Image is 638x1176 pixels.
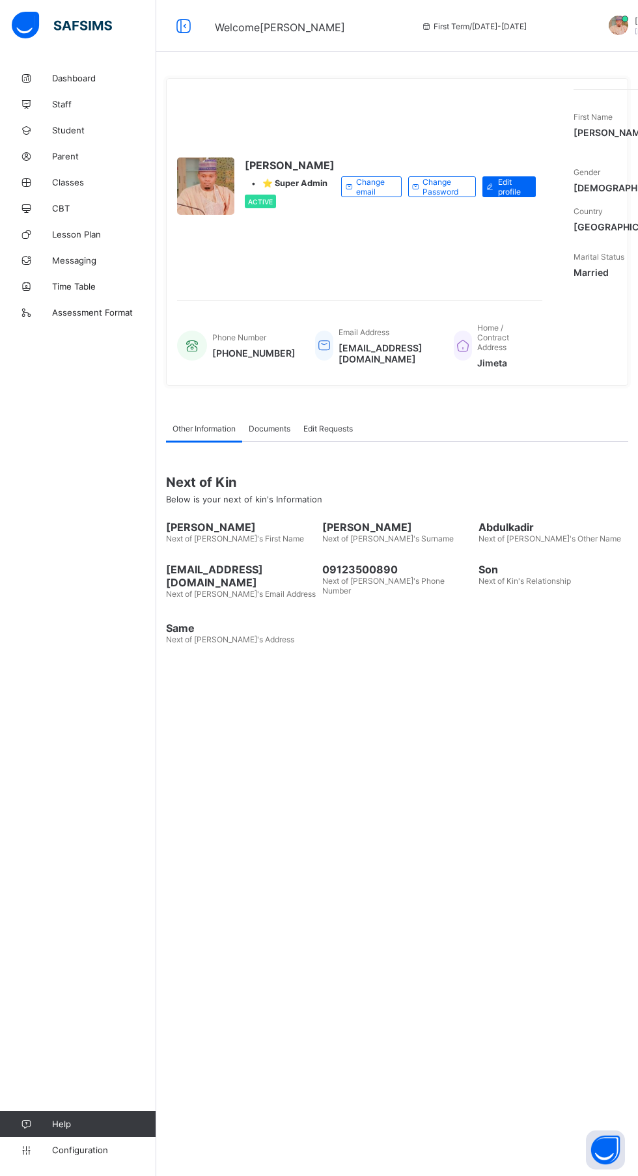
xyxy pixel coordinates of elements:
[498,177,526,197] span: Edit profile
[52,151,156,161] span: Parent
[586,1130,625,1169] button: Open asap
[249,424,290,433] span: Documents
[478,521,628,534] span: Abdulkadir
[574,167,600,177] span: Gender
[52,1119,156,1129] span: Help
[52,255,156,266] span: Messaging
[245,159,335,172] span: [PERSON_NAME]
[478,563,628,576] span: Son
[166,521,316,534] span: [PERSON_NAME]
[166,534,304,543] span: Next of [PERSON_NAME]'s First Name
[574,112,613,122] span: First Name
[52,177,156,187] span: Classes
[212,348,296,359] span: [PHONE_NUMBER]
[339,342,434,364] span: [EMAIL_ADDRESS][DOMAIN_NAME]
[215,21,345,34] span: Welcome [PERSON_NAME]
[262,178,327,188] span: ⭐ Super Admin
[478,534,621,543] span: Next of [PERSON_NAME]'s Other Name
[248,198,273,206] span: Active
[52,281,156,292] span: Time Table
[574,252,624,262] span: Marital Status
[52,1145,156,1155] span: Configuration
[52,99,156,109] span: Staff
[52,229,156,239] span: Lesson Plan
[52,73,156,83] span: Dashboard
[339,327,389,337] span: Email Address
[303,424,353,433] span: Edit Requests
[322,576,445,595] span: Next of [PERSON_NAME]'s Phone Number
[245,178,335,188] div: •
[166,494,322,504] span: Below is your next of kin's Information
[52,203,156,213] span: CBT
[322,521,472,534] span: [PERSON_NAME]
[12,12,112,39] img: safsims
[166,635,294,644] span: Next of [PERSON_NAME]'s Address
[52,307,156,318] span: Assessment Format
[478,576,571,586] span: Next of Kin's Relationship
[52,125,156,135] span: Student
[322,563,472,576] span: 09123500890
[574,206,603,216] span: Country
[356,177,391,197] span: Change email
[173,424,236,433] span: Other Information
[212,333,266,342] span: Phone Number
[322,534,454,543] span: Next of [PERSON_NAME]'s Surname
[423,177,465,197] span: Change Password
[477,323,509,352] span: Home / Contract Address
[166,622,316,635] span: Same
[166,589,316,599] span: Next of [PERSON_NAME]'s Email Address
[477,357,529,368] span: Jimeta
[166,474,628,490] span: Next of Kin
[421,21,527,31] span: session/term information
[166,563,316,589] span: [EMAIL_ADDRESS][DOMAIN_NAME]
